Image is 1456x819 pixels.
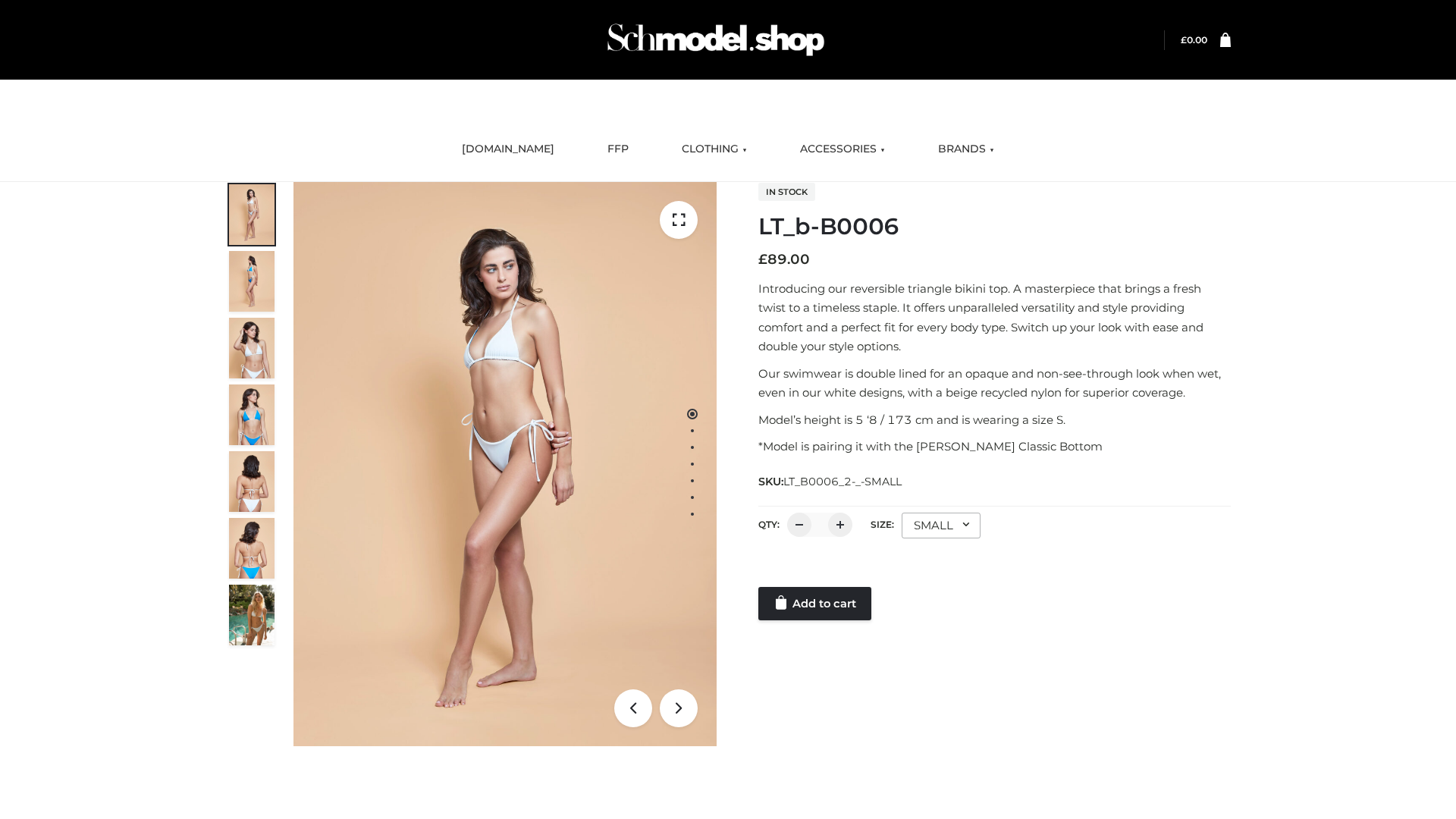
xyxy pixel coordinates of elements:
[758,410,1231,430] p: Model’s height is 5 ‘8 / 173 cm and is wearing a size S.
[229,318,275,378] img: ArielClassicBikiniTop_CloudNine_AzureSky_OW114ECO_3-scaled.jpg
[450,133,566,166] a: [DOMAIN_NAME]
[758,587,871,620] a: Add to cart
[229,384,275,445] img: ArielClassicBikiniTop_CloudNine_AzureSky_OW114ECO_4-scaled.jpg
[927,133,1006,166] a: BRANDS
[783,475,902,488] span: LT_B0006_2-_-SMALL
[789,133,896,166] a: ACCESSORIES
[229,585,275,645] img: Arieltop_CloudNine_AzureSky2.jpg
[758,213,1231,240] h1: LT_b-B0006
[758,364,1231,403] p: Our swimwear is double lined for an opaque and non-see-through look when wet, even in our white d...
[229,451,275,512] img: ArielClassicBikiniTop_CloudNine_AzureSky_OW114ECO_7-scaled.jpg
[1181,34,1207,45] bdi: 0.00
[758,183,815,201] span: In stock
[229,518,275,579] img: ArielClassicBikiniTop_CloudNine_AzureSky_OW114ECO_8-scaled.jpg
[1181,34,1187,45] span: £
[596,133,640,166] a: FFP
[229,251,275,312] img: ArielClassicBikiniTop_CloudNine_AzureSky_OW114ECO_2-scaled.jpg
[1181,34,1207,45] a: £0.00
[758,251,767,268] span: £
[758,437,1231,457] p: *Model is pairing it with the [PERSON_NAME] Classic Bottom
[758,251,810,268] bdi: 89.00
[229,184,275,245] img: ArielClassicBikiniTop_CloudNine_AzureSky_OW114ECO_1-scaled.jpg
[670,133,758,166] a: CLOTHING
[758,279,1231,356] p: Introducing our reversible triangle bikini top. A masterpiece that brings a fresh twist to a time...
[871,519,894,530] label: Size:
[293,182,717,746] img: ArielClassicBikiniTop_CloudNine_AzureSky_OW114ECO_1
[758,519,780,530] label: QTY:
[902,513,981,538] div: SMALL
[602,10,830,70] img: Schmodel Admin 964
[758,472,903,491] span: SKU:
